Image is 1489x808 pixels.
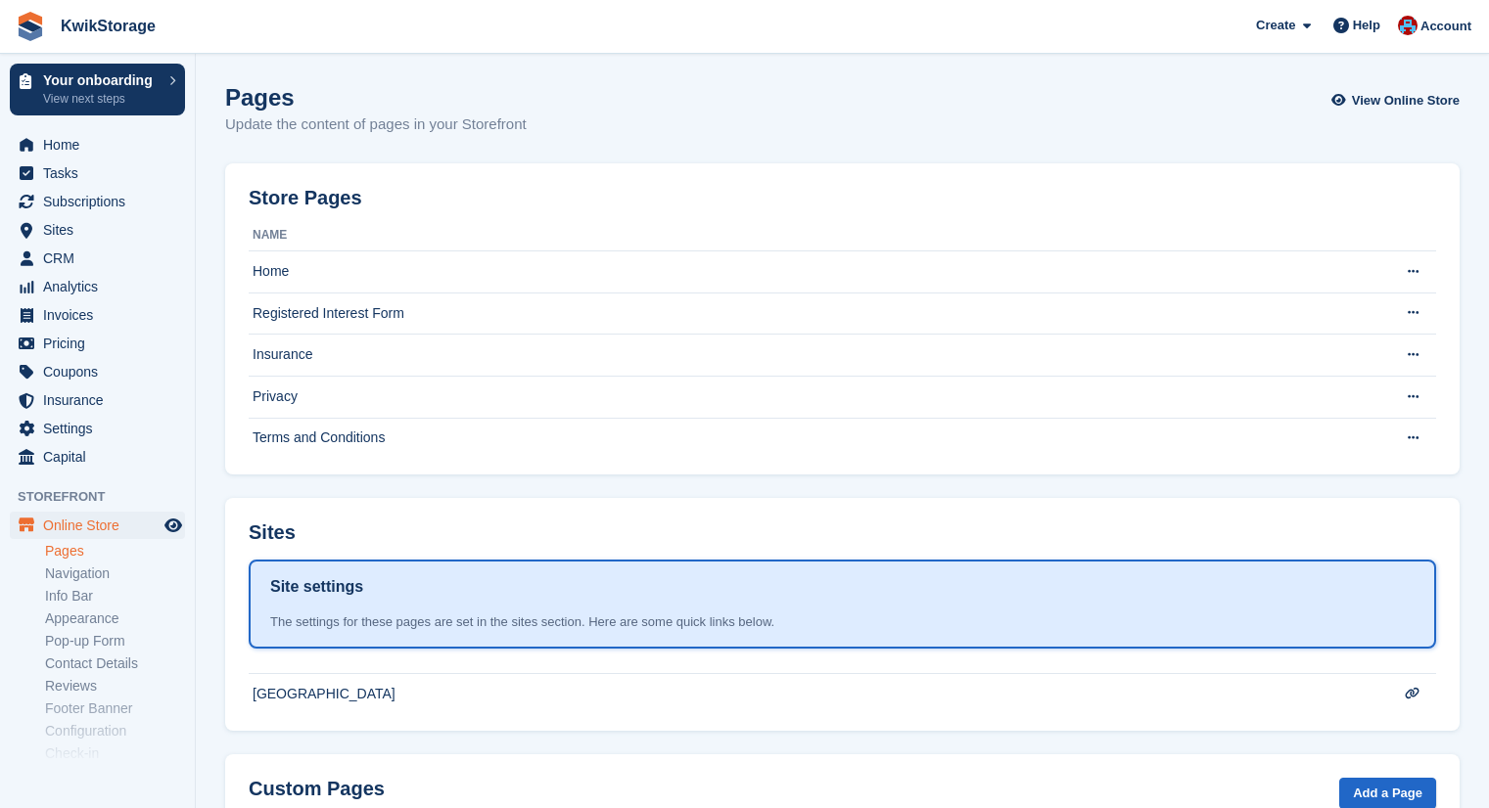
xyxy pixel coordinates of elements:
[45,542,185,561] a: Pages
[45,587,185,606] a: Info Bar
[10,512,185,539] a: menu
[18,487,195,507] span: Storefront
[43,301,161,329] span: Invoices
[225,113,527,136] p: Update the content of pages in your Storefront
[249,292,1376,335] td: Registered Interest Form
[45,677,185,696] a: Reviews
[43,512,161,539] span: Online Store
[53,10,163,42] a: KwikStorage
[10,159,185,187] a: menu
[10,330,185,357] a: menu
[10,415,185,442] a: menu
[45,654,185,673] a: Contact Details
[10,386,185,414] a: menu
[249,187,362,209] h2: Store Pages
[45,564,185,583] a: Navigation
[45,744,185,763] a: Check-in
[1420,17,1471,36] span: Account
[16,12,45,41] img: stora-icon-8386f47178a22dfd0bd8f6a31ec36ba5ce8667c1dd55bd0f319d3a0aa187defe.svg
[45,609,185,628] a: Appearance
[43,188,161,215] span: Subscriptions
[43,216,161,244] span: Sites
[43,415,161,442] span: Settings
[43,273,161,300] span: Analytics
[43,358,161,385] span: Coupons
[249,335,1376,377] td: Insurance
[10,64,185,115] a: Your onboarding View next steps
[10,358,185,385] a: menu
[10,216,185,244] a: menu
[249,251,1376,293] td: Home
[43,131,161,158] span: Home
[1398,16,1418,35] img: Georgie Harkus-Hodgson
[225,84,527,111] h1: Pages
[43,73,160,87] p: Your onboarding
[43,330,161,357] span: Pricing
[1352,91,1460,111] span: View Online Store
[43,245,161,272] span: CRM
[10,188,185,215] a: menu
[45,632,185,651] a: Pop-up Form
[10,443,185,471] a: menu
[270,612,1415,632] div: The settings for these pages are set in the sites section. Here are some quick links below.
[10,273,185,300] a: menu
[1336,84,1460,116] a: View Online Store
[10,245,185,272] a: menu
[249,220,1376,251] th: Name
[270,575,363,599] h1: Site settings
[249,376,1376,418] td: Privacy
[43,90,160,108] p: View next steps
[43,386,161,414] span: Insurance
[1256,16,1295,35] span: Create
[249,674,1376,715] td: [GEOGRAPHIC_DATA]
[43,443,161,471] span: Capital
[45,722,185,741] a: Configuration
[45,699,185,718] a: Footer Banner
[162,514,185,537] a: Preview store
[10,301,185,329] a: menu
[43,159,161,187] span: Tasks
[249,521,296,544] h2: Sites
[1353,16,1380,35] span: Help
[10,131,185,158] a: menu
[249,418,1376,459] td: Terms and Conditions
[249,778,385,800] h2: Custom Pages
